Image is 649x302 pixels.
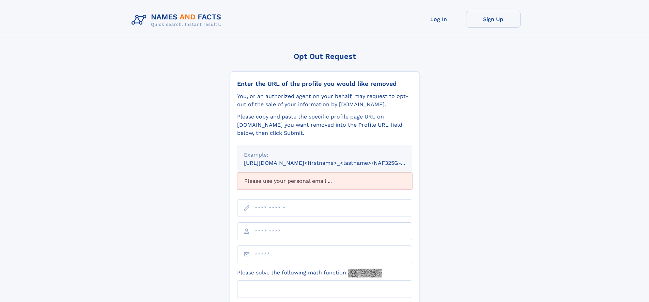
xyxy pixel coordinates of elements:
img: Logo Names and Facts [129,11,227,29]
small: [URL][DOMAIN_NAME]<firstname>_<lastname>/NAF325G-xxxxxxxx [244,160,425,166]
div: Enter the URL of the profile you would like removed [237,80,412,88]
a: Sign Up [466,11,521,28]
div: Opt Out Request [230,52,419,61]
div: Please copy and paste the specific profile page URL on [DOMAIN_NAME] you want removed into the Pr... [237,113,412,137]
div: Please use your personal email ... [237,173,412,190]
div: You, or an authorized agent on your behalf, may request to opt-out of the sale of your informatio... [237,92,412,109]
div: Example: [244,151,405,159]
a: Log In [412,11,466,28]
label: Please solve the following math function: [237,269,382,277]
